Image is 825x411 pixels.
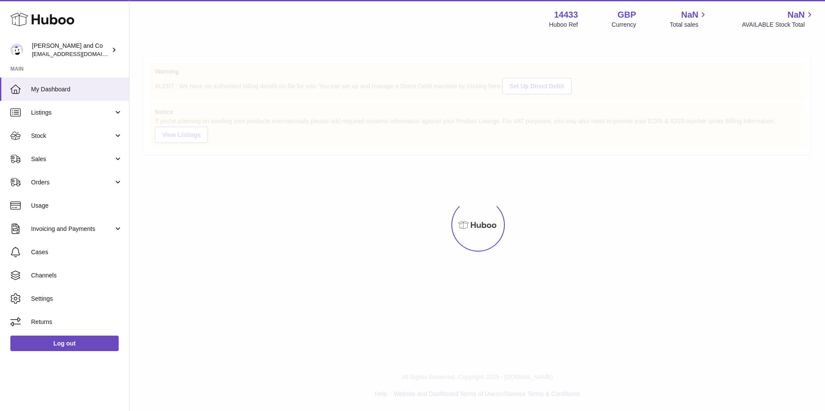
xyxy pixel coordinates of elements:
strong: 14433 [554,9,578,21]
div: Currency [612,21,636,29]
span: NaN [681,9,698,21]
span: Sales [31,155,113,163]
img: internalAdmin-14433@internal.huboo.com [10,44,23,56]
span: Listings [31,109,113,117]
span: Invoicing and Payments [31,225,113,233]
div: [PERSON_NAME] and Co [32,42,110,58]
a: Log out [10,336,119,351]
span: Orders [31,178,113,187]
a: NaN AVAILABLE Stock Total [742,9,815,29]
span: [EMAIL_ADDRESS][DOMAIN_NAME] [32,50,127,57]
span: Settings [31,295,123,303]
span: Channels [31,271,123,280]
div: Huboo Ref [549,21,578,29]
span: Cases [31,248,123,256]
span: Usage [31,202,123,210]
span: My Dashboard [31,85,123,93]
span: Stock [31,132,113,140]
span: Returns [31,318,123,326]
span: AVAILABLE Stock Total [742,21,815,29]
span: Total sales [670,21,708,29]
strong: GBP [617,9,636,21]
a: NaN Total sales [670,9,708,29]
span: NaN [787,9,805,21]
